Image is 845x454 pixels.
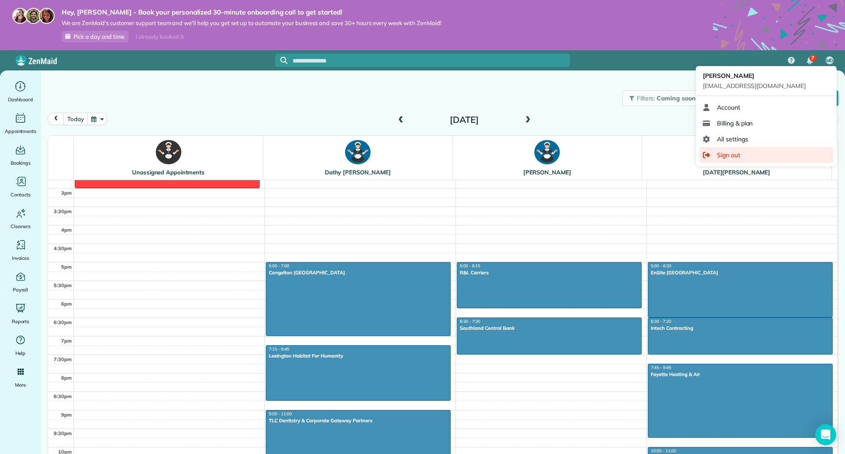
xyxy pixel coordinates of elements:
img: ! [156,140,181,164]
a: Cleaners [4,206,37,231]
span: Pick a day and time [73,33,125,40]
span: 9:00 - 11:00 [269,412,292,417]
span: Filters: [637,94,655,102]
span: More [15,380,26,389]
span: Sign out [717,151,740,159]
span: 5:00 - 7:00 [269,264,290,269]
span: Help [15,349,26,358]
span: 5:00 - 6:15 [460,264,481,269]
span: All settings [717,135,748,144]
span: Invoices [12,254,29,262]
span: 6:30 - 7:30 [651,319,672,324]
span: Contacts [11,190,30,199]
span: Coming soon [657,94,696,102]
a: Billing & plan [699,115,833,131]
span: Account [717,103,740,112]
th: [PERSON_NAME] [452,136,642,180]
div: EnSite [GEOGRAPHIC_DATA] [650,269,830,276]
a: Contacts [4,174,37,199]
img: maria-72a9807cf96188c08ef61303f053569d2e2a8a1cde33d635c8a3ac13582a053d.jpg [12,8,28,24]
img: michelle-19f622bdf1676172e81f8f8fba1fb50e276960ebfe0243fe18214015130c80e4.jpg [39,8,55,24]
span: [PERSON_NAME] [703,72,754,80]
span: Bookings [11,159,31,167]
img: jorge-587dff0eeaa6aab1f244e6dc62b8924c3b6ad411094392a53c71c6c4a576187d.jpg [26,8,41,24]
th: Dathy [PERSON_NAME] [263,136,452,180]
a: Invoices [4,238,37,262]
div: R&L Carriers [459,269,639,276]
span: 8pm [61,375,72,381]
span: Cleaners [11,222,30,231]
div: Congelton [GEOGRAPHIC_DATA] [268,269,448,276]
span: 6pm [61,301,72,307]
a: Account [699,100,833,115]
span: Payroll [13,285,29,294]
div: I already booked it [130,31,189,42]
div: 7 unread notifications [801,51,819,70]
img: Ma [534,140,560,164]
span: 7 [811,55,814,62]
span: Billing & plan [717,119,753,128]
span: Reports [12,317,29,326]
svg: Focus search [280,57,287,64]
span: 9:30pm [54,430,72,436]
button: prev [48,113,64,125]
span: 3:30pm [54,208,72,214]
strong: Hey, [PERSON_NAME] - Book your personalized 30-minute onboarding call to get started! [62,8,441,17]
span: 10:00 - 11:00 [651,449,676,454]
a: Dashboard [4,79,37,104]
span: Dashboard [8,95,33,104]
span: [EMAIL_ADDRESS][DOMAIN_NAME] [703,82,806,90]
span: Appointments [5,127,37,136]
span: We are ZenMaid’s customer support team and we’ll help you get set up to automate your business an... [62,19,441,27]
a: Appointments [4,111,37,136]
span: 7:30pm [54,356,72,362]
div: Open Intercom Messenger [815,424,836,445]
span: 7pm [61,338,72,344]
span: 6:30pm [54,319,72,325]
span: 8:30pm [54,393,72,399]
button: today [63,113,88,125]
div: Intech Contracting [650,325,830,331]
span: 5:00 - 6:30 [651,264,672,269]
span: 5:30pm [54,282,72,288]
a: Bookings [4,143,37,167]
div: TLC Dentistry & Corporate Gateway Partners [268,417,448,424]
span: 7:15 - 8:45 [269,347,290,352]
span: 7:45 - 9:45 [651,365,672,370]
span: 4pm [61,227,72,233]
div: Lexington Habitat For Humanity [268,353,448,359]
span: 6:30 - 7:30 [460,319,481,324]
a: Reports [4,301,37,326]
span: 9pm [61,412,72,418]
a: Help [4,333,37,358]
th: Unassigned Appointments [74,136,263,180]
a: Pick a day and time [62,31,129,42]
a: Payroll [4,269,37,294]
th: [DATE][PERSON_NAME] [642,136,831,180]
div: Fayette Heating & Air [650,371,830,377]
a: All settings [699,131,833,147]
h2: [DATE] [409,115,519,125]
span: 4:30pm [54,245,72,251]
span: 3pm [61,190,72,196]
div: Southland Central Bank [459,325,639,331]
span: 5pm [61,264,72,270]
span: MD [826,57,834,64]
button: Focus search [275,57,287,64]
nav: Main [781,50,845,70]
img: Da [345,140,371,164]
